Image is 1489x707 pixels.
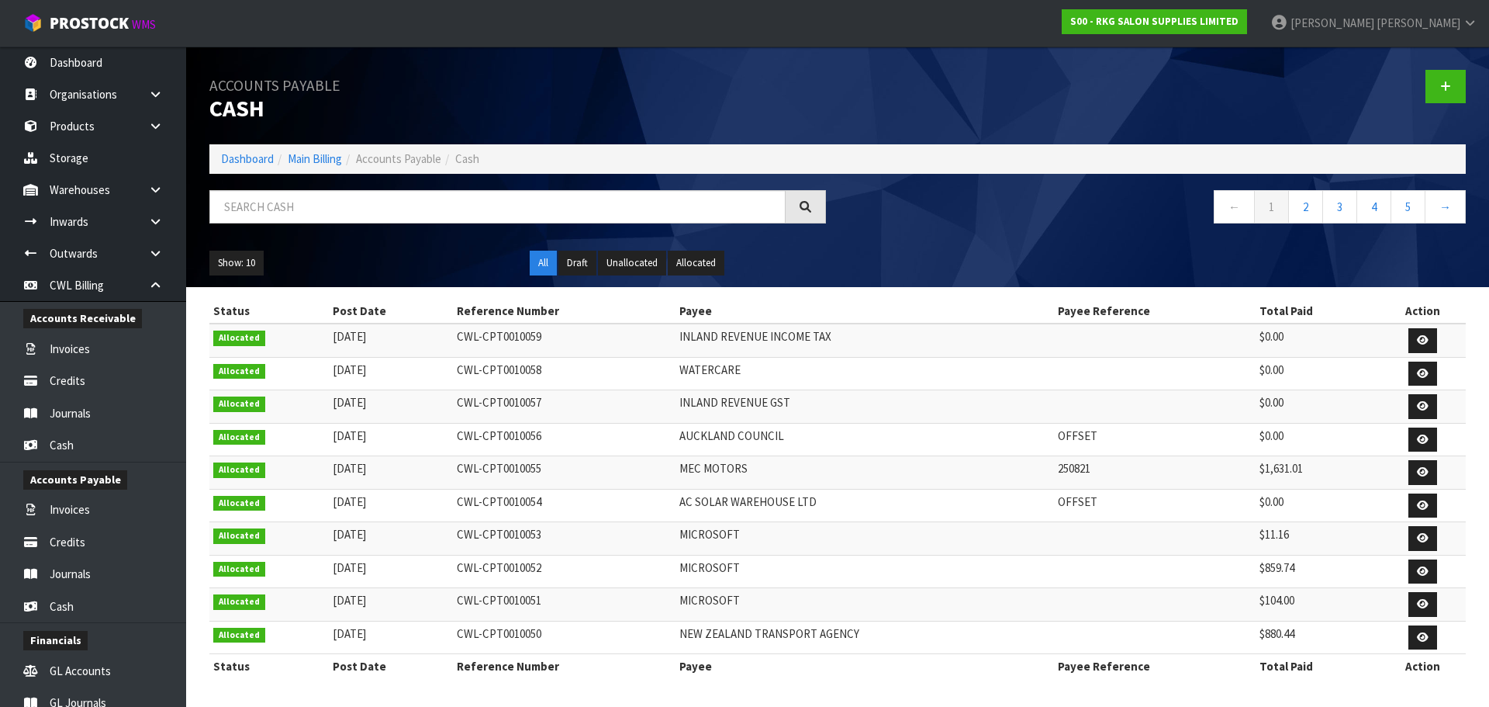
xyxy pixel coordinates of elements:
[598,251,666,276] button: Unallocated
[453,555,675,588] td: CWL-CPT0010052
[849,190,1466,228] nav: Page navigation
[453,299,675,324] th: Reference Number
[453,423,675,456] td: CWL-CPT0010056
[675,357,1055,390] td: WATERCARE
[1290,16,1374,30] span: [PERSON_NAME]
[1254,190,1289,224] a: 1
[1256,357,1379,390] td: $0.00
[1054,456,1256,490] td: 250821
[1054,299,1256,324] th: Payee Reference
[453,456,675,490] td: CWL-CPT0010055
[675,390,1055,424] td: INLAND REVENUE GST
[453,357,675,390] td: CWL-CPT0010058
[329,489,452,522] td: [DATE]
[23,13,43,33] img: cube-alt.png
[1380,654,1466,679] th: Action
[1391,190,1425,224] a: 5
[329,654,452,679] th: Post Date
[209,190,786,224] input: Search cash
[213,628,265,643] span: Allocated
[209,299,329,324] th: Status
[213,430,265,445] span: Allocated
[329,324,452,357] td: [DATE]
[1256,621,1379,654] td: $880.44
[23,470,127,490] span: Accounts Payable
[50,13,129,33] span: ProStock
[1256,299,1379,324] th: Total Paid
[213,562,265,577] span: Allocated
[23,309,142,328] span: Accounts Receivable
[329,588,452,622] td: [DATE]
[453,390,675,424] td: CWL-CPT0010057
[675,456,1055,490] td: MEC MOTORS
[453,588,675,622] td: CWL-CPT0010051
[1054,423,1256,456] td: OFFSET
[1054,489,1256,522] td: OFFSET
[209,251,264,276] button: Show: 10
[1256,654,1379,679] th: Total Paid
[675,299,1055,324] th: Payee
[675,588,1055,622] td: MICROSOFT
[213,331,265,346] span: Allocated
[675,555,1055,588] td: MICROSOFT
[209,70,826,121] h1: Cash
[329,390,452,424] td: [DATE]
[23,631,88,650] span: Financials
[1054,654,1256,679] th: Payee Reference
[668,251,724,276] button: Allocated
[1256,489,1379,522] td: $0.00
[1070,15,1239,28] strong: S00 - RKG SALON SUPPLIES LIMITED
[675,621,1055,654] td: NEW ZEALAND TRANSPORT AGENCY
[1256,555,1379,588] td: $859.74
[329,555,452,588] td: [DATE]
[1256,324,1379,357] td: $0.00
[675,489,1055,522] td: AC SOLAR WAREHOUSE LTD
[213,594,265,610] span: Allocated
[1425,190,1466,224] a: →
[213,463,265,478] span: Allocated
[213,364,265,379] span: Allocated
[329,522,452,556] td: [DATE]
[1322,190,1357,224] a: 3
[453,489,675,522] td: CWL-CPT0010054
[132,17,156,32] small: WMS
[1256,456,1379,490] td: $1,631.01
[675,423,1055,456] td: AUCKLAND COUNCIL
[453,621,675,654] td: CWL-CPT0010050
[213,397,265,412] span: Allocated
[1356,190,1391,224] a: 4
[213,496,265,511] span: Allocated
[558,251,596,276] button: Draft
[221,151,274,166] a: Dashboard
[453,324,675,357] td: CWL-CPT0010059
[356,151,441,166] span: Accounts Payable
[1288,190,1323,224] a: 2
[209,654,329,679] th: Status
[329,456,452,490] td: [DATE]
[1377,16,1460,30] span: [PERSON_NAME]
[1380,299,1466,324] th: Action
[675,522,1055,556] td: MICROSOFT
[1256,522,1379,556] td: $11.16
[1256,390,1379,424] td: $0.00
[329,357,452,390] td: [DATE]
[530,251,557,276] button: All
[453,522,675,556] td: CWL-CPT0010053
[453,654,675,679] th: Reference Number
[1256,423,1379,456] td: $0.00
[213,529,265,544] span: Allocated
[329,299,452,324] th: Post Date
[209,76,340,95] small: Accounts Payable
[1256,588,1379,622] td: $104.00
[329,423,452,456] td: [DATE]
[1214,190,1255,224] a: ←
[329,621,452,654] td: [DATE]
[675,324,1055,357] td: INLAND REVENUE INCOME TAX
[288,151,342,166] a: Main Billing
[675,654,1055,679] th: Payee
[1062,9,1247,34] a: S00 - RKG SALON SUPPLIES LIMITED
[455,151,479,166] span: Cash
